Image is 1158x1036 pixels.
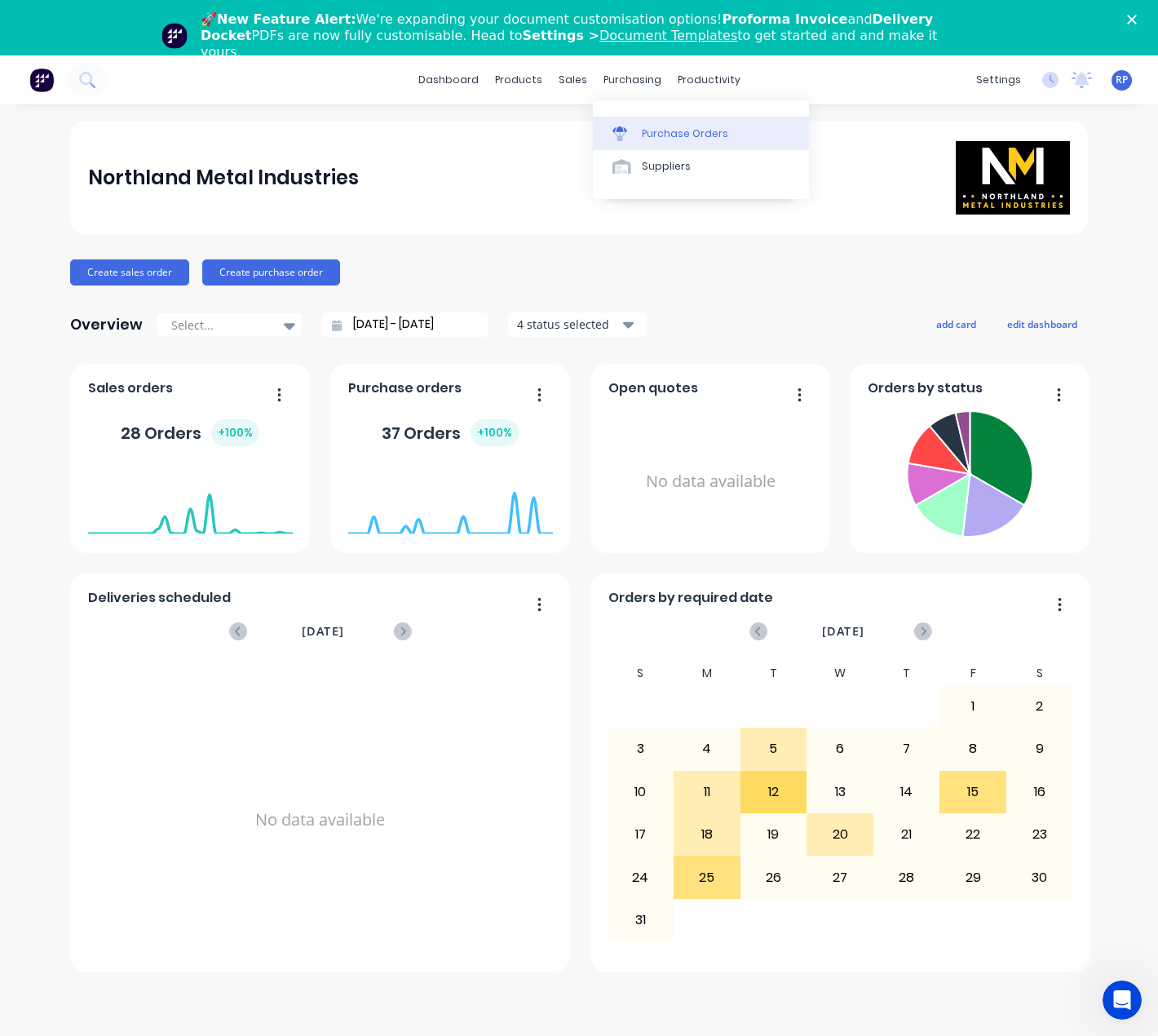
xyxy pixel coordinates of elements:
[471,419,519,446] div: + 100 %
[674,772,740,812] div: 11
[939,662,1006,685] div: F
[487,68,550,92] div: products
[410,68,487,92] a: dashboard
[1007,772,1072,812] div: 16
[674,662,740,685] div: M
[968,68,1029,92] div: settings
[868,379,983,398] span: Orders by status
[1007,728,1072,769] div: 9
[121,419,259,446] div: 28 Orders
[642,126,728,141] div: Purchase Orders
[201,11,933,43] b: Delivery Docket
[940,686,1006,727] div: 1
[202,259,340,286] button: Create purchase order
[1103,981,1142,1020] iframe: Intercom live chat
[741,857,807,897] div: 26
[608,379,698,398] span: Open quotes
[608,588,773,608] span: Orders by required date
[550,68,595,92] div: sales
[302,622,344,640] span: [DATE]
[608,405,813,559] div: No data available
[874,728,939,769] div: 7
[670,68,749,92] div: productivity
[674,728,740,769] div: 4
[1127,15,1143,24] div: Close
[940,857,1006,897] div: 29
[997,313,1088,334] button: edit dashboard
[88,379,173,398] span: Sales orders
[88,162,359,194] div: Northland Metal Industries
[722,11,847,27] b: Proforma Invoice
[88,662,553,978] div: No data available
[517,316,620,333] div: 4 status selected
[874,772,939,812] div: 14
[642,159,691,174] div: Suppliers
[1007,814,1072,855] div: 23
[217,11,356,27] b: New Feature Alert:
[508,312,647,337] button: 4 status selected
[608,857,674,897] div: 24
[70,308,143,341] div: Overview
[940,728,1006,769] div: 8
[741,728,807,769] div: 5
[608,662,674,685] div: S
[599,28,737,43] a: Document Templates
[807,814,873,855] div: 20
[522,28,737,43] b: Settings >
[608,772,674,812] div: 10
[211,419,259,446] div: + 100 %
[608,728,674,769] div: 3
[741,772,807,812] div: 12
[807,857,873,897] div: 27
[1006,662,1073,685] div: S
[822,622,864,640] span: [DATE]
[926,313,987,334] button: add card
[740,662,807,685] div: T
[674,857,740,897] div: 25
[161,23,188,49] img: Profile image for Team
[608,900,674,941] div: 31
[873,662,940,685] div: T
[741,814,807,855] div: 19
[807,728,873,769] div: 6
[382,419,519,446] div: 37 Orders
[940,814,1006,855] div: 22
[608,814,674,855] div: 17
[807,772,873,812] div: 13
[674,814,740,855] div: 18
[1116,73,1128,87] span: RP
[70,259,189,286] button: Create sales order
[874,857,939,897] div: 28
[593,117,809,149] a: Purchase Orders
[593,150,809,183] a: Suppliers
[201,11,970,60] div: 🚀 We're expanding your document customisation options! and PDFs are now fully customisable. Head ...
[956,141,1070,215] img: Northland Metal Industries
[940,772,1006,812] div: 15
[348,379,462,398] span: Purchase orders
[1007,686,1072,727] div: 2
[1007,857,1072,897] div: 30
[807,662,873,685] div: W
[29,68,54,92] img: Factory
[595,68,670,92] div: purchasing
[874,814,939,855] div: 21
